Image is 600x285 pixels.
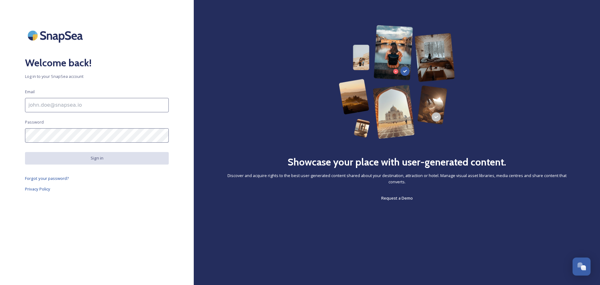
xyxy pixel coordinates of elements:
[25,152,169,164] button: Sign in
[219,173,575,185] span: Discover and acquire rights to the best user-generated content shared about your destination, att...
[25,176,69,181] span: Forgot your password?
[339,25,455,139] img: 63b42ca75bacad526042e722_Group%20154-p-800.png
[287,155,506,170] h2: Showcase your place with user-generated content.
[25,98,169,112] input: john.doe@snapsea.io
[25,25,87,46] img: SnapSea Logo
[25,55,169,70] h2: Welcome back!
[25,185,169,193] a: Privacy Policy
[25,74,169,79] span: Log in to your SnapSea account
[25,119,44,125] span: Password
[25,175,169,182] a: Forgot your password?
[25,89,35,95] span: Email
[25,186,50,192] span: Privacy Policy
[381,195,413,201] span: Request a Demo
[381,194,413,202] a: Request a Demo
[572,257,591,276] button: Open Chat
